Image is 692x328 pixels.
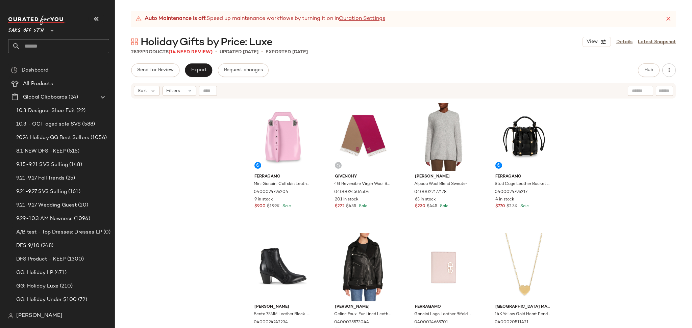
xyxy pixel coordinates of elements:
span: • [261,48,263,56]
span: 9.15-9.21 SVS Selling [16,161,68,169]
span: $230 [415,203,425,210]
span: 9.21-9.27 Fall Trends [16,174,65,182]
p: updated [DATE] [220,49,258,56]
a: Curation Settings [339,15,385,23]
span: [PERSON_NAME] [415,174,472,180]
img: 0400024796217_BLACK [490,103,558,171]
span: Send for Review [137,67,174,73]
span: Filters [166,87,180,94]
span: (72) [77,296,87,304]
span: Hub [644,67,653,73]
span: 10.3 Designer Shoe Edit [16,107,75,115]
span: (14 Need Review) [169,50,213,55]
span: 0400025573044 [334,320,369,326]
span: (24) [67,93,78,101]
span: $222 [335,203,345,210]
span: 63 in stock [415,197,436,203]
span: 9.21-9.27 Wedding Guest [16,201,77,209]
span: Holiday Gifts by Price: Luxe [141,36,272,49]
span: 9 in stock [254,197,273,203]
p: Exported [DATE] [266,49,308,56]
span: 0400024242234 [254,320,288,326]
span: Ferragamo [415,304,472,310]
span: GG: Holiday LP [16,269,53,277]
span: All Products [23,80,53,88]
span: (1300) [66,255,84,263]
span: (515) [66,147,79,155]
span: (161) [67,188,80,196]
span: $435 [346,203,356,210]
span: • [215,48,217,56]
strong: Auto Maintenance is off. [145,15,206,23]
span: DFS 9/10 [16,242,40,250]
img: 0400025573044_BLACK [329,233,397,301]
span: (248) [40,242,53,250]
span: $445 [427,203,437,210]
span: GG: Holiday Under $100 [16,296,77,304]
span: Ferragamo [495,174,552,180]
span: 10.3 - OCT aged sale SVS [16,120,81,128]
span: Sale [519,204,529,209]
span: Givenchy [335,174,392,180]
span: Sale [281,204,291,209]
span: (210) [58,282,73,290]
img: 0400024796204_PINK [249,103,317,171]
span: Request changes [224,67,263,73]
img: svg%3e [8,313,14,319]
span: 4G Reversible Virgin Wool Scarf [334,181,391,187]
span: Sort [138,87,147,94]
span: (25) [65,174,75,182]
span: $770 [495,203,505,210]
span: (1056) [89,134,107,142]
span: 201 in stock [335,197,359,203]
span: Benta 75MM Leather Block-Heel Ankle Boots [254,311,311,318]
span: 2539 [131,50,142,55]
span: 0400024796204 [254,189,288,195]
img: svg%3e [11,67,18,74]
span: Dashboard [22,66,48,74]
img: svg%3e [336,163,340,167]
span: View [586,39,598,45]
a: Latest Snapshot [638,38,676,46]
div: Speed up maintenance workflows by turning it on in [135,15,385,23]
span: (148) [68,161,82,169]
button: View [583,37,611,47]
span: 0400024796217 [495,189,527,195]
span: 9.29-10.3 AM Newness [16,215,73,223]
img: 0400024242234_BLACK [249,233,317,301]
img: cfy_white_logo.C9jOOHJF.svg [8,16,66,25]
img: 0400024506504_PINK [329,103,397,171]
span: A/B test - Top Dresses: Dresses LP [16,228,102,236]
span: Mini Gancini Calfskin Leather Crossbody Bag [254,181,311,187]
span: [PERSON_NAME] [335,304,392,310]
span: (22) [75,107,85,115]
span: (0) [102,228,110,236]
span: Gancini Logo Leather Bifold Wallet [414,311,471,318]
a: Details [616,38,633,46]
button: Export [185,63,212,77]
span: 8.1 NEW DFS -KEEP [16,147,66,155]
span: Alpaca Wool Blend Sweater [414,181,467,187]
span: (1096) [73,215,90,223]
span: [PERSON_NAME] [254,304,312,310]
span: Global Clipboards [23,93,67,101]
span: 9.21-9.27 SVS Selling [16,188,67,196]
span: Export [191,67,206,73]
span: (471) [53,269,67,277]
span: 2024 Holiday GG Best Sellers [16,134,89,142]
span: 0400020511421 [495,320,528,326]
span: $2.3K [506,203,518,210]
span: 0400024665701 [414,320,448,326]
span: 0400024506504 [334,189,370,195]
span: (588) [81,120,95,128]
span: 14K Yellow Gold Heart Pendant Necklace [495,311,552,318]
span: Sale [439,204,448,209]
span: Stud Cage Leather Bucket Bag [495,181,552,187]
span: GG: Holiday Luxe [16,282,58,290]
img: 0400020511421 [490,233,558,301]
span: [GEOGRAPHIC_DATA] Made in [GEOGRAPHIC_DATA] [495,304,552,310]
img: 0400024665701_PINK [410,233,477,301]
span: Ferragamo [254,174,312,180]
img: svg%3e [131,38,138,45]
span: $900 [254,203,266,210]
